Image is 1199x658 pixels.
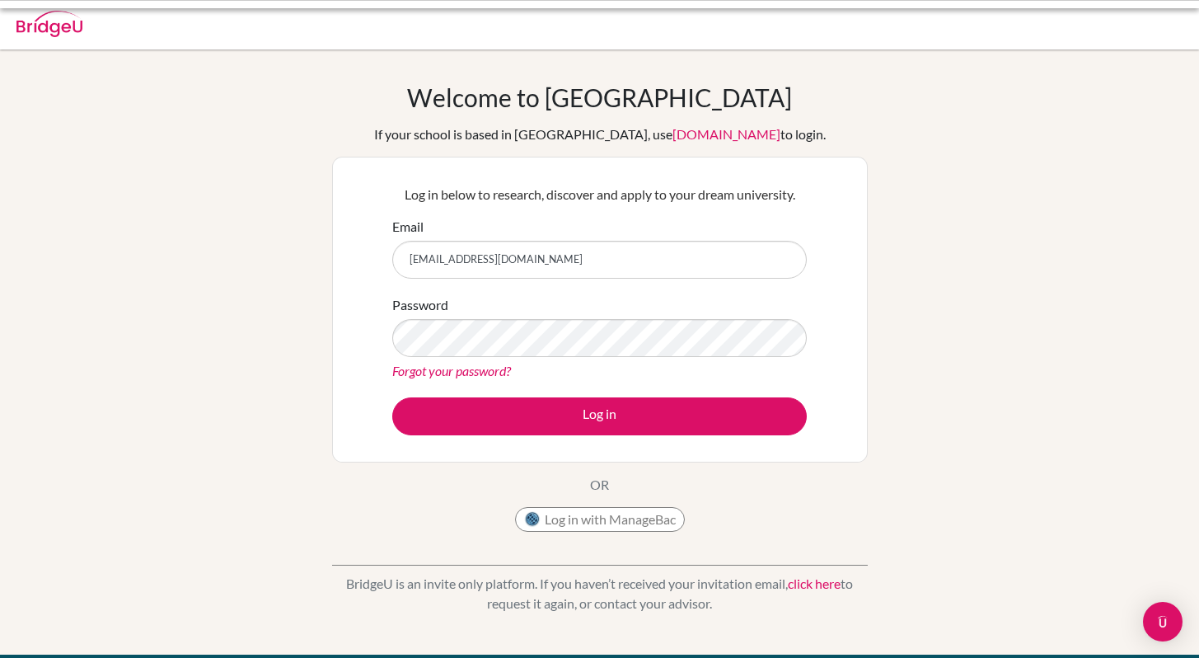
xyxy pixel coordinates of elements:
button: Log in with ManageBac [515,507,685,532]
p: BridgeU is an invite only platform. If you haven’t received your invitation email, to request it ... [332,574,868,613]
a: Forgot your password? [392,363,511,378]
img: Bridge-U [16,11,82,37]
div: If your school is based in [GEOGRAPHIC_DATA], use to login. [374,125,826,144]
div: Open Intercom Messenger [1143,602,1183,642]
p: Log in below to research, discover and apply to your dream university. [392,185,807,204]
a: click here [788,576,841,591]
label: Email [392,217,424,237]
a: [DOMAIN_NAME] [672,126,780,142]
label: Password [392,295,448,315]
h1: Welcome to [GEOGRAPHIC_DATA] [407,82,792,112]
p: OR [590,475,609,495]
button: Log in [392,397,807,435]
